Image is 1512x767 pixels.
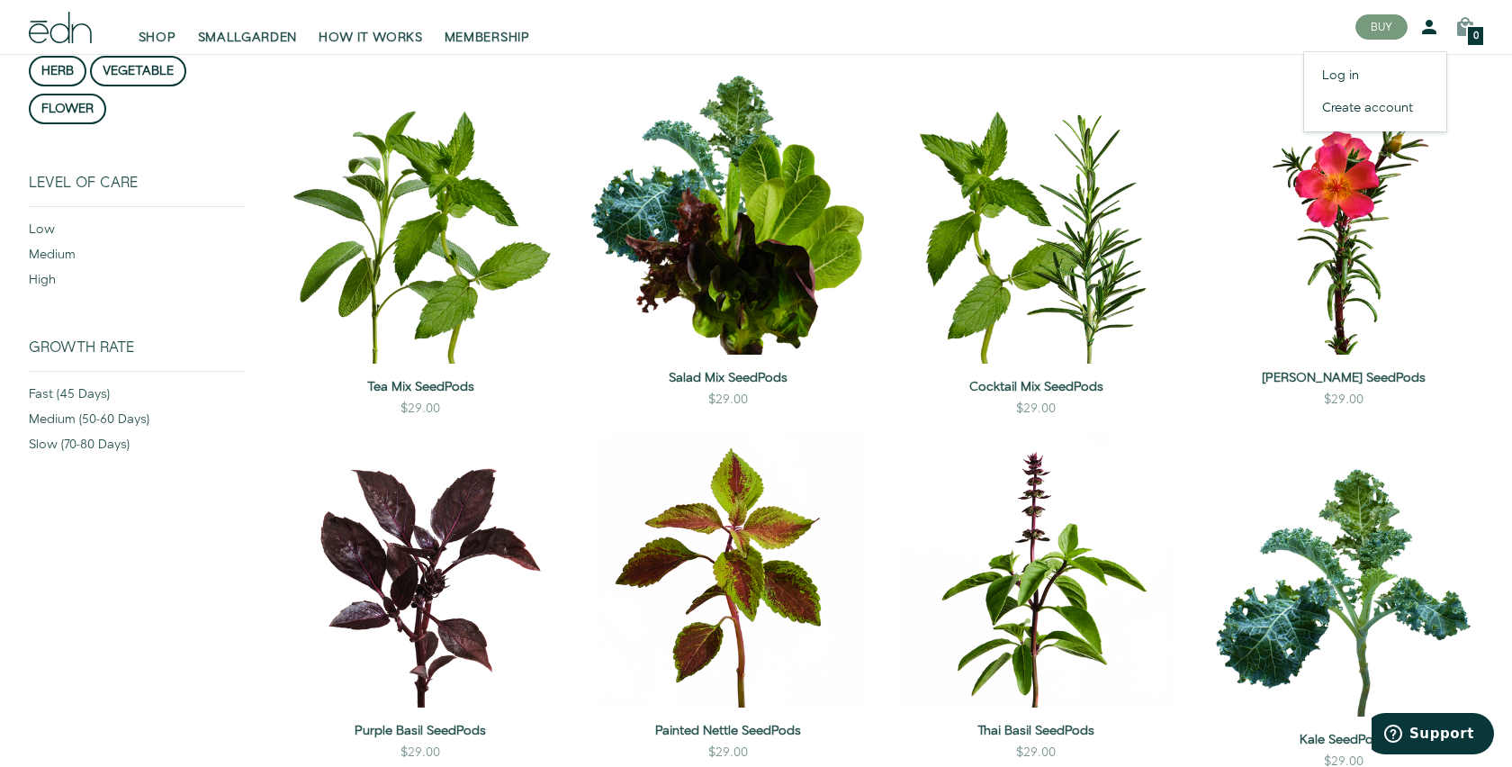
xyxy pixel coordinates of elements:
[589,429,868,708] img: Painted Nettle SeedPods
[29,246,245,271] div: medium
[187,7,309,47] a: SMALLGARDEN
[896,378,1175,396] a: Cocktail Mix SeedPods
[1324,391,1363,409] div: $29.00
[281,722,560,740] a: Purple Basil SeedPods
[708,744,748,762] div: $29.00
[1204,731,1483,749] a: Kale SeedPods
[139,29,176,47] span: SHOP
[1204,429,1483,717] img: Kale SeedPods
[1204,369,1483,387] a: [PERSON_NAME] SeedPods
[281,378,560,396] a: Tea Mix SeedPods
[434,7,541,47] a: MEMBERSHIP
[708,391,748,409] div: $29.00
[29,175,245,206] div: Level of Care
[896,722,1175,740] a: Thai Basil SeedPods
[1372,713,1494,758] iframe: Opens a widget where you can find more information
[1304,59,1446,92] a: Log in
[1204,76,1483,355] img: Moss Rose SeedPods
[281,76,560,364] img: Tea Mix SeedPods
[1016,400,1056,418] div: $29.00
[319,29,422,47] span: HOW IT WORKS
[1016,744,1056,762] div: $29.00
[29,221,245,246] div: low
[589,369,868,387] a: Salad Mix SeedPods
[1355,14,1408,40] button: BUY
[896,429,1175,708] img: Thai Basil SeedPods
[29,339,245,371] div: Growth Rate
[400,744,440,762] div: $29.00
[281,429,560,708] img: Purple Basil SeedPods
[29,411,245,436] div: medium (50-60 days)
[1473,32,1479,41] span: 0
[128,7,187,47] a: SHOP
[198,29,298,47] span: SMALLGARDEN
[29,385,245,411] div: fast (45 days)
[1304,92,1446,124] a: Create account
[29,56,86,86] button: herb
[896,76,1175,364] img: Cocktail Mix SeedPods
[29,94,106,124] button: flower
[308,7,433,47] a: HOW IT WORKS
[29,271,245,296] div: high
[589,722,868,740] a: Painted Nettle SeedPods
[445,29,530,47] span: MEMBERSHIP
[589,76,868,355] img: Salad Mix SeedPods
[400,400,440,418] div: $29.00
[90,56,186,86] button: vegetable
[29,436,245,461] div: slow (70-80 days)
